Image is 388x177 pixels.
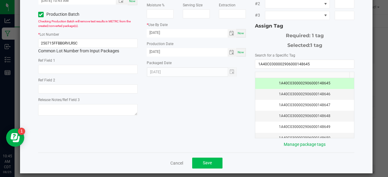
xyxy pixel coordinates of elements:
[147,60,172,66] label: Packaged Date
[255,1,265,7] span: #2
[259,124,350,130] div: 1A40C0300002906000148649
[6,129,24,147] iframe: Resource center
[228,29,236,38] span: Toggle calendar
[310,42,322,48] span: 1 tag
[38,11,83,18] label: Production Batch
[203,160,212,165] span: Save
[147,29,228,37] input: Date
[255,22,354,30] div: Assign Tag
[259,102,350,108] div: 1A40C0300002906000148647
[284,142,326,147] a: Manage package tags
[228,48,236,57] span: Toggle calendar
[38,97,80,103] label: Release Notes/Ref Field 3
[147,2,165,8] label: Moisture %
[259,113,350,119] div: 1A40C0300002906000148648
[255,12,265,18] span: #3
[192,158,222,169] button: Save
[238,51,244,54] span: Now
[259,80,350,86] div: 1A40C0300002906000148645
[18,128,25,135] iframe: Resource center unread badge
[183,2,202,8] label: Serving Size
[38,77,55,83] label: Ref Field 2
[38,39,138,54] div: Common Lot Number from Input Packages
[147,48,228,56] input: Date
[147,22,168,28] label: Use By Date
[259,91,350,97] div: 1A40C0300002906000148646
[265,11,329,20] span: NO DATA FOUND
[238,31,244,35] span: Now
[259,135,350,141] div: 1A40C0300002906000148650
[38,58,55,63] label: Ref Field 1
[38,20,131,28] span: Checking Production Batch will remove test results in METRC from the created/converted package(s).
[219,2,236,8] label: Extraction
[255,39,354,49] div: Selected:
[147,41,173,47] label: Production Date
[255,53,295,58] label: Search for a Specific Tag
[40,32,59,37] label: Lot Number
[170,160,183,166] a: Cancel
[255,30,354,39] div: Required: 1 tag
